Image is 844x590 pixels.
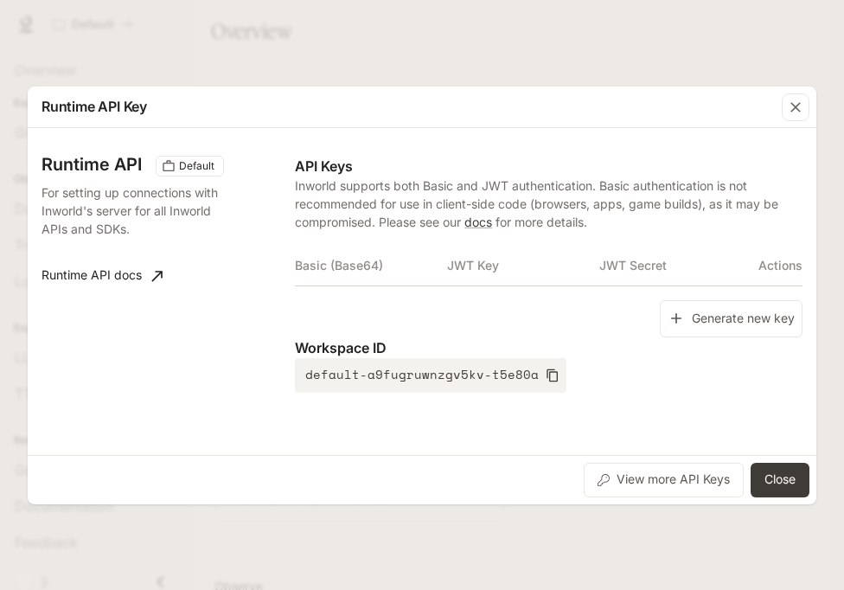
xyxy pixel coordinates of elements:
p: Inworld supports both Basic and JWT authentication. Basic authentication is not recommended for u... [295,176,802,231]
button: default-a9fugruwnzgv5kv-t5e80a [295,358,566,393]
p: Runtime API Key [42,96,147,117]
div: These keys will apply to your current workspace only [156,156,224,176]
th: JWT Secret [599,245,751,286]
th: JWT Key [447,245,599,286]
h3: Runtime API [42,156,142,173]
p: For setting up connections with Inworld's server for all Inworld APIs and SDKs. [42,183,221,238]
button: Generate new key [660,300,802,337]
a: Runtime API docs [35,259,169,293]
th: Actions [751,245,802,286]
button: Close [751,463,809,497]
p: Workspace ID [295,337,802,358]
button: View more API Keys [584,463,744,497]
a: docs [464,215,492,229]
th: Basic (Base64) [295,245,447,286]
span: Default [172,158,221,174]
p: API Keys [295,156,802,176]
